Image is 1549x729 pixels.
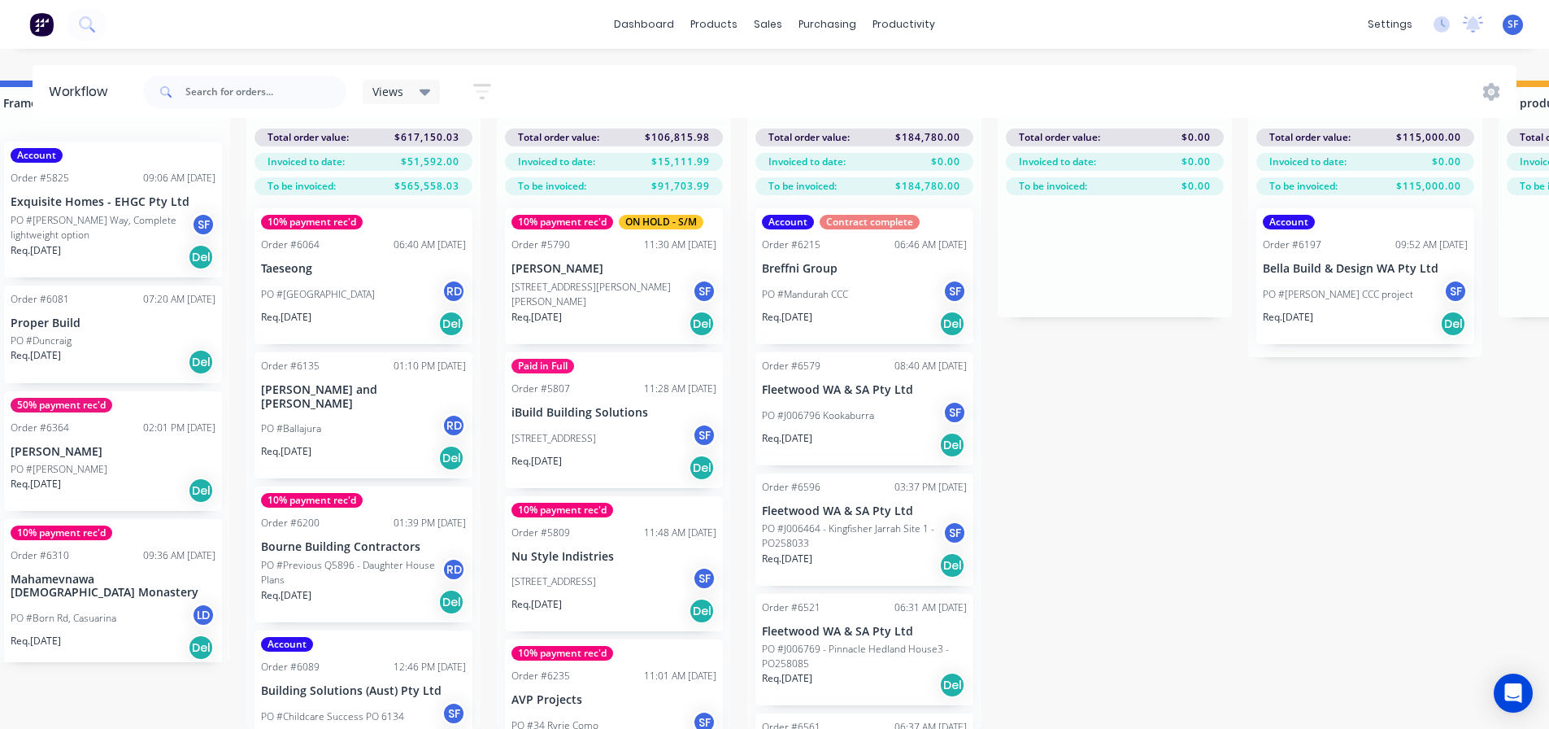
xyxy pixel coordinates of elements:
[1181,130,1211,145] span: $0.00
[394,238,466,252] div: 06:40 AM [DATE]
[11,398,112,413] div: 50% payment rec'd
[438,445,464,471] div: Del
[692,423,716,447] div: SF
[1269,155,1347,169] span: Invoiced to date:
[511,669,570,683] div: Order #6235
[1443,279,1468,303] div: SF
[1396,179,1461,194] span: $115,000.00
[755,594,973,705] div: Order #652106:31 AM [DATE]Fleetwood WA & SA Pty LtdPO #J006769 - Pinnacle Hedland House3 - PO2580...
[518,130,599,145] span: Total order value:
[1269,130,1351,145] span: Total order value:
[255,208,472,344] div: 10% payment rec'dOrder #606406:40 AM [DATE]TaeseongPO #[GEOGRAPHIC_DATA]RDReq.[DATE]Del
[511,503,613,517] div: 10% payment rec'd
[1263,238,1321,252] div: Order #6197
[394,359,466,373] div: 01:10 PM [DATE]
[762,408,874,423] p: PO #J006796 Kookaburra
[762,431,812,446] p: Req. [DATE]
[894,238,967,252] div: 06:46 AM [DATE]
[29,12,54,37] img: Factory
[261,637,313,652] div: Account
[1508,17,1518,32] span: SF
[692,566,716,591] div: SF
[442,701,466,726] div: SF
[692,279,716,303] div: SF
[746,12,790,37] div: sales
[762,383,967,397] p: Fleetwood WA & SA Pty Ltd
[261,383,466,411] p: [PERSON_NAME] and [PERSON_NAME]
[762,600,820,615] div: Order #6521
[511,359,574,373] div: Paid in Full
[1263,310,1313,325] p: Req. [DATE]
[511,431,596,446] p: [STREET_ADDRESS]
[762,287,848,302] p: PO #Mandurah CCC
[442,413,466,438] div: RD
[188,349,214,375] div: Del
[505,496,723,632] div: 10% payment rec'dOrder #580911:48 AM [DATE]Nu Style Indistries[STREET_ADDRESS]SFReq.[DATE]Del
[1019,130,1100,145] span: Total order value:
[261,359,320,373] div: Order #6135
[768,179,837,194] span: To be invoiced:
[1181,155,1211,169] span: $0.00
[511,646,613,661] div: 10% payment rec'd
[511,262,716,276] p: [PERSON_NAME]
[1269,179,1338,194] span: To be invoiced:
[11,548,69,563] div: Order #6310
[261,540,466,554] p: Bourne Building Contractors
[644,382,716,396] div: 11:28 AM [DATE]
[895,130,960,145] span: $184,780.00
[755,474,973,587] div: Order #659603:37 PM [DATE]Fleetwood WA & SA Pty LtdPO #J006464 - Kingfisher Jarrah Site 1 - PO258...
[1019,155,1096,169] span: Invoiced to date:
[188,244,214,270] div: Del
[255,487,472,622] div: 10% payment rec'dOrder #620001:39 PM [DATE]Bourne Building ContractorsPO #Previous Q5896 - Daught...
[143,421,215,435] div: 02:01 PM [DATE]
[261,444,311,459] p: Req. [DATE]
[894,600,967,615] div: 06:31 AM [DATE]
[1256,208,1474,344] div: AccountOrder #619709:52 AM [DATE]Bella Build & Design WA Pty LtdPO #[PERSON_NAME] CCC projectSFRe...
[511,550,716,564] p: Nu Style Indistries
[645,130,710,145] span: $106,815.98
[4,519,222,669] div: 10% payment rec'dOrder #631009:36 AM [DATE]Mahamevnawa [DEMOGRAPHIC_DATA] MonasteryPO #Born Rd, C...
[11,316,215,330] p: Proper Build
[261,238,320,252] div: Order #6064
[11,213,191,242] p: PO #[PERSON_NAME] Way, Complete lightweight option
[895,179,960,194] span: $184,780.00
[894,359,967,373] div: 08:40 AM [DATE]
[942,279,967,303] div: SF
[49,82,115,102] div: Workflow
[762,310,812,325] p: Req. [DATE]
[4,286,222,383] div: Order #608107:20 AM [DATE]Proper BuildPO #DuncraigReq.[DATE]Del
[372,83,403,100] span: Views
[762,215,814,229] div: Account
[939,552,965,578] div: Del
[191,603,215,627] div: LD
[505,352,723,488] div: Paid in FullOrder #580711:28 AM [DATE]iBuild Building Solutions[STREET_ADDRESS]SFReq.[DATE]Del
[511,597,562,612] p: Req. [DATE]
[762,625,967,639] p: Fleetwood WA & SA Pty Ltd
[261,310,311,325] p: Req. [DATE]
[143,548,215,563] div: 09:36 AM [DATE]
[11,526,112,540] div: 10% payment rec'd
[511,693,716,707] p: AVP Projects
[1019,179,1087,194] span: To be invoiced:
[1263,215,1315,229] div: Account
[606,12,682,37] a: dashboard
[1395,238,1468,252] div: 09:52 AM [DATE]
[11,171,69,186] div: Order #5825
[762,642,967,671] p: PO #J006769 - Pinnacle Hedland House3 - PO258085
[11,292,69,307] div: Order #6081
[1494,674,1533,713] div: Open Intercom Messenger
[1181,179,1211,194] span: $0.00
[11,195,215,209] p: Exquisite Homes - EHGC Pty Ltd
[511,215,613,229] div: 10% payment rec'd
[261,516,320,530] div: Order #6200
[268,155,345,169] span: Invoiced to date:
[261,558,442,587] p: PO #Previous Q5896 - Daughter House Plans
[762,552,812,566] p: Req. [DATE]
[143,171,215,186] div: 09:06 AM [DATE]
[939,311,965,337] div: Del
[1360,12,1421,37] div: settings
[762,262,967,276] p: Breffni Group
[268,130,349,145] span: Total order value:
[518,179,586,194] span: To be invoiced:
[644,526,716,540] div: 11:48 AM [DATE]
